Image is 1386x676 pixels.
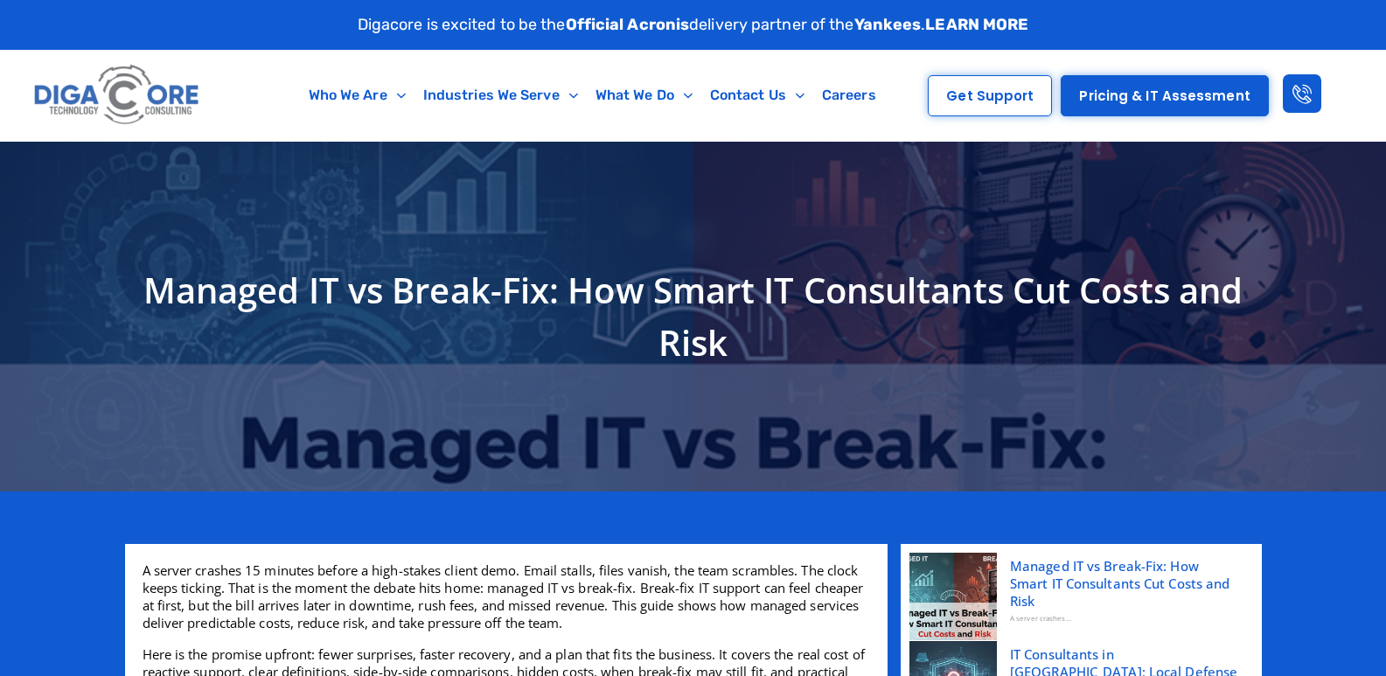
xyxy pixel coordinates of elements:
a: Contact Us [701,75,813,115]
h1: Managed IT vs Break-Fix: How Smart IT Consultants Cut Costs and Risk [134,264,1253,369]
a: LEARN MORE [925,15,1028,34]
a: What We Do [587,75,701,115]
img: Managed IT vs Break-Fix [909,553,997,640]
a: Who We Are [300,75,414,115]
span: Get Support [946,89,1034,102]
p: Digacore is excited to be the delivery partner of the . [358,13,1029,37]
div: A server crashes... [1010,610,1240,627]
a: Pricing & IT Assessment [1061,75,1268,116]
a: Get Support [928,75,1052,116]
p: A server crashes 15 minutes before a high-stakes client demo. Email stalls, files vanish, the tea... [143,561,870,631]
strong: Yankees [854,15,922,34]
img: Digacore logo 1 [30,59,205,132]
a: Managed IT vs Break-Fix: How Smart IT Consultants Cut Costs and Risk [1010,557,1240,610]
strong: Official Acronis [566,15,690,34]
a: Careers [813,75,885,115]
span: Pricing & IT Assessment [1079,89,1250,102]
nav: Menu [277,75,908,115]
a: Industries We Serve [414,75,587,115]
